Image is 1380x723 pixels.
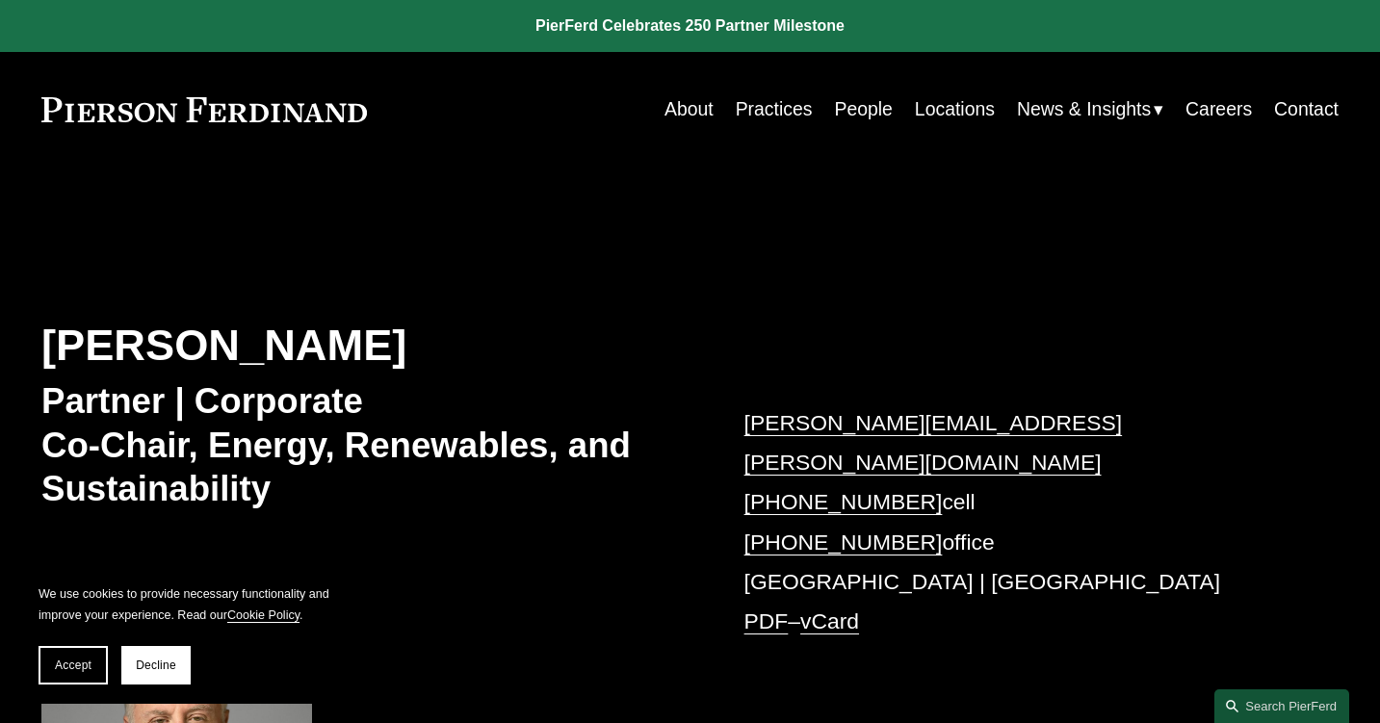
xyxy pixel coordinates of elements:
[39,646,108,684] button: Accept
[744,608,789,633] a: PDF
[136,658,176,672] span: Decline
[19,564,366,704] section: Cookie banner
[39,583,347,627] p: We use cookies to provide necessary functionality and improve your experience. Read our .
[1185,90,1252,128] a: Careers
[227,608,299,622] a: Cookie Policy
[744,529,943,555] a: [PHONE_NUMBER]
[55,658,91,672] span: Accept
[744,403,1285,641] p: cell office [GEOGRAPHIC_DATA] | [GEOGRAPHIC_DATA] –
[1214,689,1349,723] a: Search this site
[800,608,859,633] a: vCard
[744,410,1123,475] a: [PERSON_NAME][EMAIL_ADDRESS][PERSON_NAME][DOMAIN_NAME]
[664,90,714,128] a: About
[1017,90,1163,128] a: folder dropdown
[41,320,690,373] h2: [PERSON_NAME]
[834,90,892,128] a: People
[736,90,813,128] a: Practices
[915,90,995,128] a: Locations
[1274,90,1339,128] a: Contact
[744,489,943,514] a: [PHONE_NUMBER]
[41,379,690,510] h3: Partner | Corporate Co-Chair, Energy, Renewables, and Sustainability
[121,646,191,684] button: Decline
[1017,92,1151,126] span: News & Insights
